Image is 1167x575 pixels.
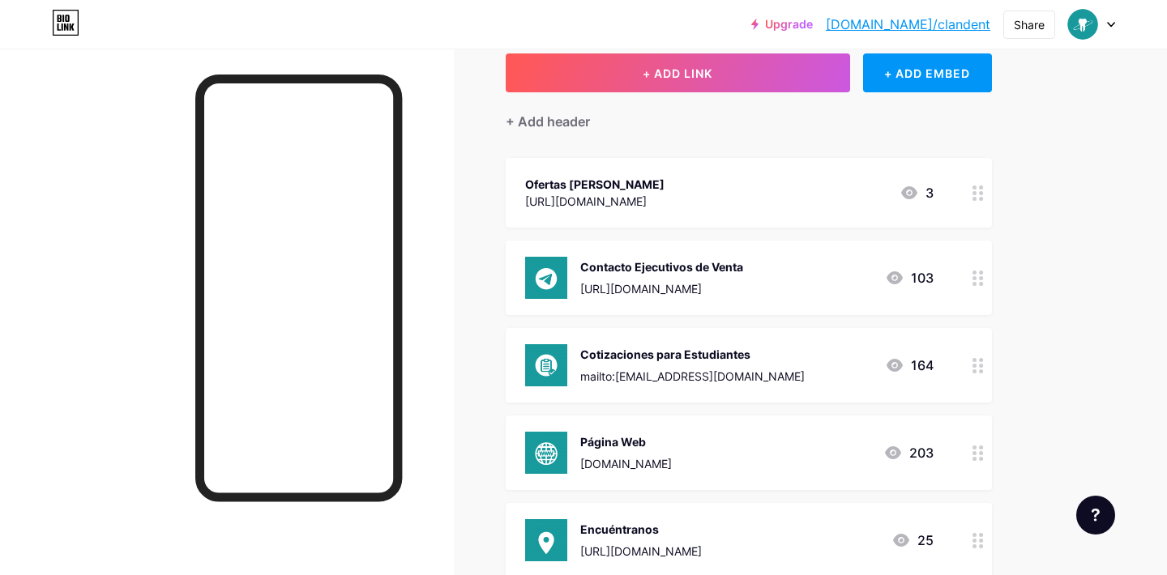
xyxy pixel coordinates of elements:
div: 203 [883,443,934,462]
div: Share [1014,16,1045,33]
span: + ADD LINK [643,66,712,80]
div: 103 [885,268,934,287]
button: + ADD LINK [506,53,850,92]
div: [URL][DOMAIN_NAME] [580,543,702,560]
a: Upgrade [751,18,813,31]
div: [URL][DOMAIN_NAME] [580,280,743,297]
img: Contacto Ejecutivos de Venta [525,257,567,299]
img: Marketing Clan Dent [1067,9,1098,40]
div: + ADD EMBED [863,53,992,92]
div: mailto:[EMAIL_ADDRESS][DOMAIN_NAME] [580,368,805,385]
div: Encuéntranos [580,521,702,538]
div: Página Web [580,433,672,450]
a: [DOMAIN_NAME]/clandent [826,15,990,34]
div: 3 [900,183,934,202]
div: Contacto Ejecutivos de Venta [580,258,743,275]
div: [DOMAIN_NAME] [580,455,672,472]
div: Ofertas [PERSON_NAME] [525,176,665,193]
img: Encuéntranos [525,519,567,561]
div: 25 [891,530,934,550]
img: Cotizaciones para Estudiantes [525,344,567,386]
div: + Add header [506,112,590,131]
div: [URL][DOMAIN_NAME] [525,193,665,210]
div: 164 [885,356,934,375]
div: Cotizaciones para Estudiantes [580,346,805,363]
img: Página Web [525,432,567,474]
